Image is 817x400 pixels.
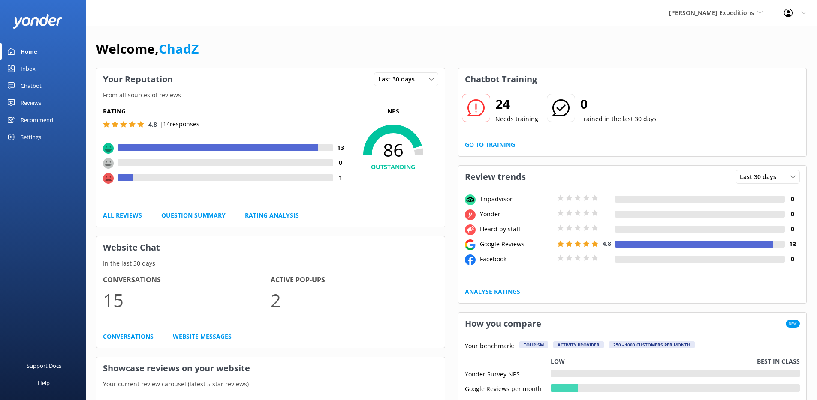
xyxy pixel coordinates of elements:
a: Question Summary [161,211,226,220]
p: Your benchmark: [465,341,514,352]
p: Needs training [495,114,538,124]
div: Reviews [21,94,41,111]
h3: Chatbot Training [458,68,543,90]
h3: Showcase reviews on your website [96,357,445,379]
a: ChadZ [159,40,199,57]
span: [PERSON_NAME] Expeditions [669,9,754,17]
h4: OUTSTANDING [348,162,438,172]
div: Google Reviews per month [465,384,551,392]
p: Your current review carousel (latest 5 star reviews) [96,379,445,389]
h1: Welcome, [96,39,199,59]
a: Website Messages [173,332,232,341]
div: Facebook [478,254,555,264]
p: In the last 30 days [96,259,445,268]
p: NPS [348,107,438,116]
span: Last 30 days [378,75,420,84]
h4: 13 [333,143,348,152]
h3: Your Reputation [96,68,179,90]
div: Support Docs [27,357,61,374]
div: Chatbot [21,77,42,94]
div: Home [21,43,37,60]
h4: 0 [785,254,800,264]
a: All Reviews [103,211,142,220]
h3: Website Chat [96,236,445,259]
h4: 0 [785,194,800,204]
p: | 14 responses [160,119,199,129]
div: Yonder [478,209,555,219]
a: Rating Analysis [245,211,299,220]
div: Inbox [21,60,36,77]
h3: How you compare [458,313,548,335]
span: Last 30 days [740,172,781,182]
div: Help [38,374,50,391]
h5: Rating [103,107,348,116]
h4: Conversations [103,275,271,286]
h4: 0 [333,158,348,167]
span: 4.8 [603,239,611,248]
div: Recommend [21,111,53,128]
h2: 24 [495,94,538,114]
div: 250 - 1000 customers per month [609,341,695,348]
div: Google Reviews [478,239,555,249]
p: Low [551,357,565,366]
p: Trained in the last 30 days [580,114,657,124]
span: New [786,320,800,328]
span: 86 [348,139,438,161]
div: Heard by staff [478,224,555,234]
h4: Active Pop-ups [271,275,438,286]
h4: 1 [333,173,348,182]
div: Activity Provider [553,341,604,348]
span: 4.8 [148,120,157,128]
div: Tripadvisor [478,194,555,204]
div: Settings [21,128,41,146]
a: Analyse Ratings [465,287,520,296]
h3: Review trends [458,166,532,188]
img: yonder-white-logo.png [13,14,62,28]
h4: 0 [785,209,800,219]
a: Conversations [103,332,154,341]
p: Best in class [757,357,800,366]
div: Yonder Survey NPS [465,370,551,377]
h4: 0 [785,224,800,234]
div: Tourism [519,341,548,348]
p: 2 [271,286,438,314]
p: 15 [103,286,271,314]
a: Go to Training [465,140,515,149]
p: From all sources of reviews [96,90,445,100]
h4: 13 [785,239,800,249]
h2: 0 [580,94,657,114]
